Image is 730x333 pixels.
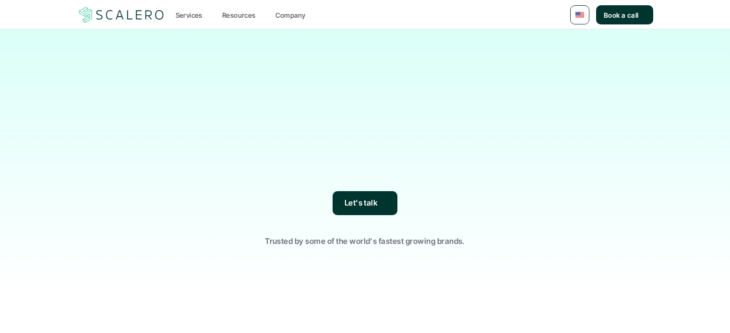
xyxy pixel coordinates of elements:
p: Resources [222,10,256,20]
img: Scalero company logotype [77,6,166,24]
a: Let's talk [333,191,398,215]
p: Book a call [604,10,639,20]
a: Book a call [596,5,653,24]
h1: The premier lifecycle marketing studio✨ [197,62,533,131]
p: Company [275,10,306,20]
p: From strategy to execution, we bring deep expertise in top lifecycle marketing platforms—[DOMAIN_... [209,136,521,191]
p: Services [176,10,203,20]
p: Let's talk [345,197,378,209]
